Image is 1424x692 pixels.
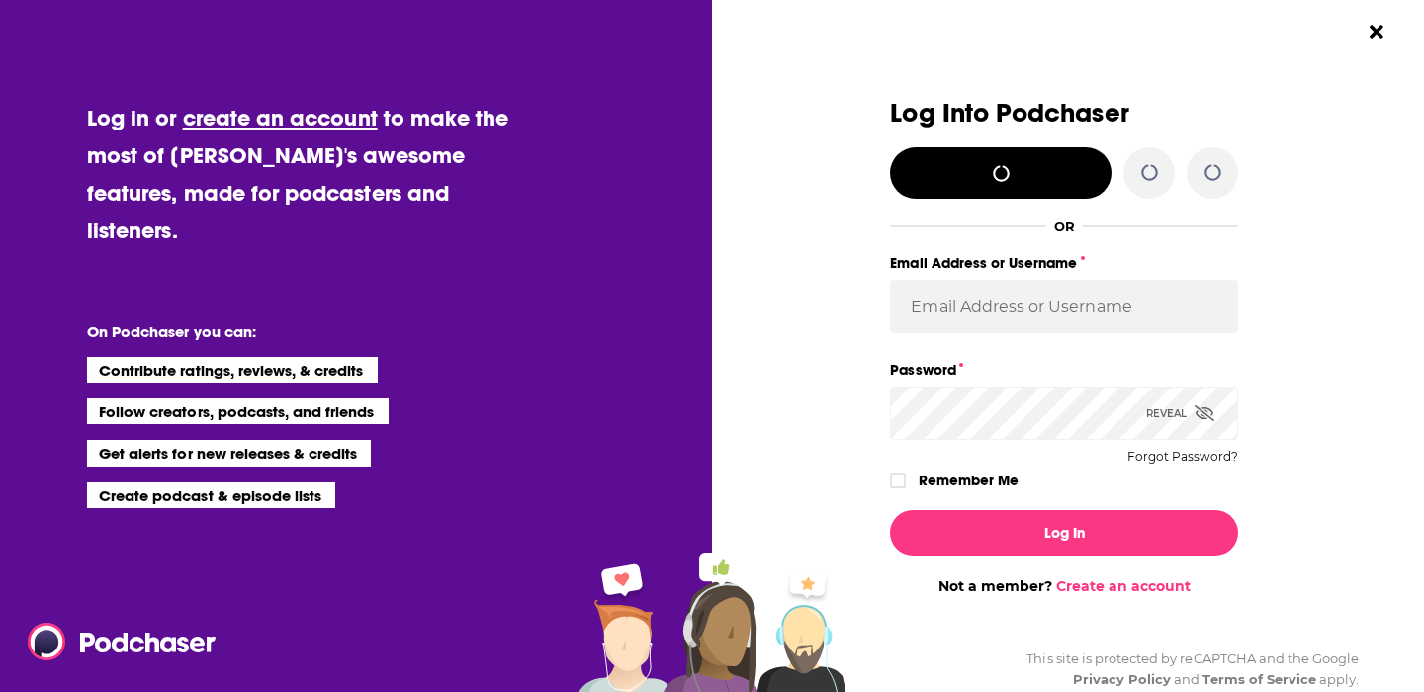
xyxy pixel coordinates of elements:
[87,482,335,508] li: Create podcast & episode lists
[1073,671,1172,687] a: Privacy Policy
[28,623,218,660] img: Podchaser - Follow, Share and Rate Podcasts
[890,510,1238,556] button: Log In
[1011,649,1359,690] div: This site is protected by reCAPTCHA and the Google and apply.
[890,357,1238,383] label: Password
[1056,577,1191,595] a: Create an account
[183,104,378,131] a: create an account
[87,322,483,341] li: On Podchaser you can:
[1146,387,1214,440] div: Reveal
[1127,450,1238,464] button: Forgot Password?
[1054,218,1075,234] div: OR
[890,577,1238,595] div: Not a member?
[1358,13,1395,50] button: Close Button
[1202,671,1316,687] a: Terms of Service
[87,398,389,424] li: Follow creators, podcasts, and friends
[919,468,1019,493] label: Remember Me
[890,250,1238,276] label: Email Address or Username
[87,357,378,383] li: Contribute ratings, reviews, & credits
[890,99,1238,128] h3: Log Into Podchaser
[890,280,1238,333] input: Email Address or Username
[28,623,202,660] a: Podchaser - Follow, Share and Rate Podcasts
[87,440,371,466] li: Get alerts for new releases & credits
